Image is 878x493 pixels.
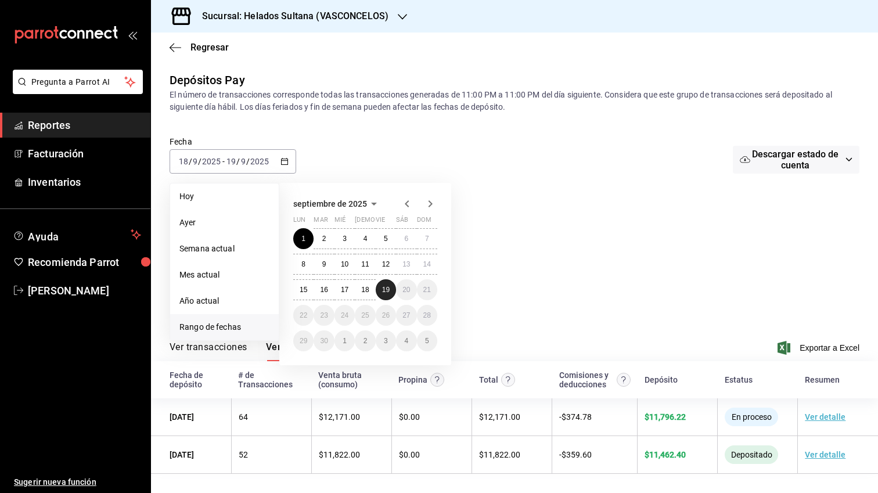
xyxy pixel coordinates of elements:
[780,341,859,355] span: Exportar a Excel
[423,260,431,268] abbr: 14 de septiembre de 2025
[501,373,515,387] svg: Este monto equivale al total de la venta más otros abonos antes de aplicar comisión e IVA.
[334,216,346,228] abbr: miércoles
[417,305,437,326] button: 28 de septiembre de 2025
[417,254,437,275] button: 14 de septiembre de 2025
[382,286,390,294] abbr: 19 de septiembre de 2025
[320,311,328,319] abbr: 23 de septiembre de 2025
[189,157,192,166] span: /
[314,330,334,351] button: 30 de septiembre de 2025
[376,305,396,326] button: 26 de septiembre de 2025
[402,311,410,319] abbr: 27 de septiembre de 2025
[355,279,375,300] button: 18 de septiembre de 2025
[170,341,247,361] button: Ver transacciones
[192,157,198,166] input: --
[322,260,326,268] abbr: 9 de septiembre de 2025
[404,235,408,243] abbr: 6 de septiembre de 2025
[300,286,307,294] abbr: 15 de septiembre de 2025
[396,254,416,275] button: 13 de septiembre de 2025
[726,450,777,459] span: Depositado
[240,157,246,166] input: --
[300,337,307,345] abbr: 29 de septiembre de 2025
[334,228,355,249] button: 3 de septiembre de 2025
[334,305,355,326] button: 24 de septiembre de 2025
[151,436,231,474] td: [DATE]
[391,436,472,474] td: $0.00
[190,42,229,53] span: Regresar
[423,311,431,319] abbr: 28 de septiembre de 2025
[293,228,314,249] button: 1 de septiembre de 2025
[376,228,396,249] button: 5 de septiembre de 2025
[314,216,328,228] abbr: martes
[384,337,388,345] abbr: 3 de octubre de 2025
[226,157,236,166] input: --
[376,330,396,351] button: 3 de octubre de 2025
[417,216,431,228] abbr: domingo
[320,337,328,345] abbr: 30 de septiembre de 2025
[384,235,388,243] abbr: 5 de septiembre de 2025
[376,216,385,228] abbr: viernes
[170,138,296,146] label: Fecha
[396,279,416,300] button: 20 de septiembre de 2025
[805,375,840,384] div: Resumen
[396,228,416,249] button: 6 de septiembre de 2025
[398,375,427,384] div: Propina
[355,216,423,228] abbr: jueves
[314,279,334,300] button: 16 de septiembre de 2025
[341,260,348,268] abbr: 10 de septiembre de 2025
[300,311,307,319] abbr: 22 de septiembre de 2025
[319,412,360,422] span: $ 12,171.00
[805,450,845,459] a: Ver detalle
[170,42,229,53] button: Regresar
[382,311,390,319] abbr: 26 de septiembre de 2025
[14,476,141,488] span: Sugerir nueva función
[341,286,348,294] abbr: 17 de septiembre de 2025
[301,260,305,268] abbr: 8 de septiembre de 2025
[559,450,592,459] span: - $ 359.60
[322,235,326,243] abbr: 2 de septiembre de 2025
[231,436,311,474] td: 52
[355,228,375,249] button: 4 de septiembre de 2025
[805,412,845,422] a: Ver detalle
[293,199,367,208] span: septiembre de 2025
[417,228,437,249] button: 7 de septiembre de 2025
[128,30,137,39] button: open_drawer_menu
[343,337,347,345] abbr: 1 de octubre de 2025
[28,254,141,270] span: Recomienda Parrot
[361,260,369,268] abbr: 11 de septiembre de 2025
[151,398,231,436] td: [DATE]
[750,149,841,171] span: Descargar estado de cuenta
[341,311,348,319] abbr: 24 de septiembre de 2025
[645,375,678,384] div: Depósito
[402,260,410,268] abbr: 13 de septiembre de 2025
[179,190,269,203] span: Hoy
[314,305,334,326] button: 23 de septiembre de 2025
[417,279,437,300] button: 21 de septiembre de 2025
[179,295,269,307] span: Año actual
[355,305,375,326] button: 25 de septiembre de 2025
[238,370,304,389] div: # de Transacciones
[479,375,498,384] div: Total
[727,412,776,422] span: En proceso
[13,70,143,94] button: Pregunta a Parrot AI
[376,254,396,275] button: 12 de septiembre de 2025
[361,286,369,294] abbr: 18 de septiembre de 2025
[28,117,141,133] span: Reportes
[334,254,355,275] button: 10 de septiembre de 2025
[382,260,390,268] abbr: 12 de septiembre de 2025
[425,337,429,345] abbr: 5 de octubre de 2025
[617,373,631,387] svg: Contempla comisión de ventas y propinas, IVA, cancelaciones y devoluciones.
[376,279,396,300] button: 19 de septiembre de 2025
[28,283,141,298] span: [PERSON_NAME]
[293,197,381,211] button: septiembre de 2025
[231,398,311,436] td: 64
[179,269,269,281] span: Mes actual
[301,235,305,243] abbr: 1 de septiembre de 2025
[318,370,384,389] div: Venta bruta (consumo)
[364,337,368,345] abbr: 2 de octubre de 2025
[293,216,305,228] abbr: lunes
[396,330,416,351] button: 4 de octubre de 2025
[236,157,240,166] span: /
[334,330,355,351] button: 1 de octubre de 2025
[559,370,614,389] div: Comisiones y deducciones
[725,375,753,384] div: Estatus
